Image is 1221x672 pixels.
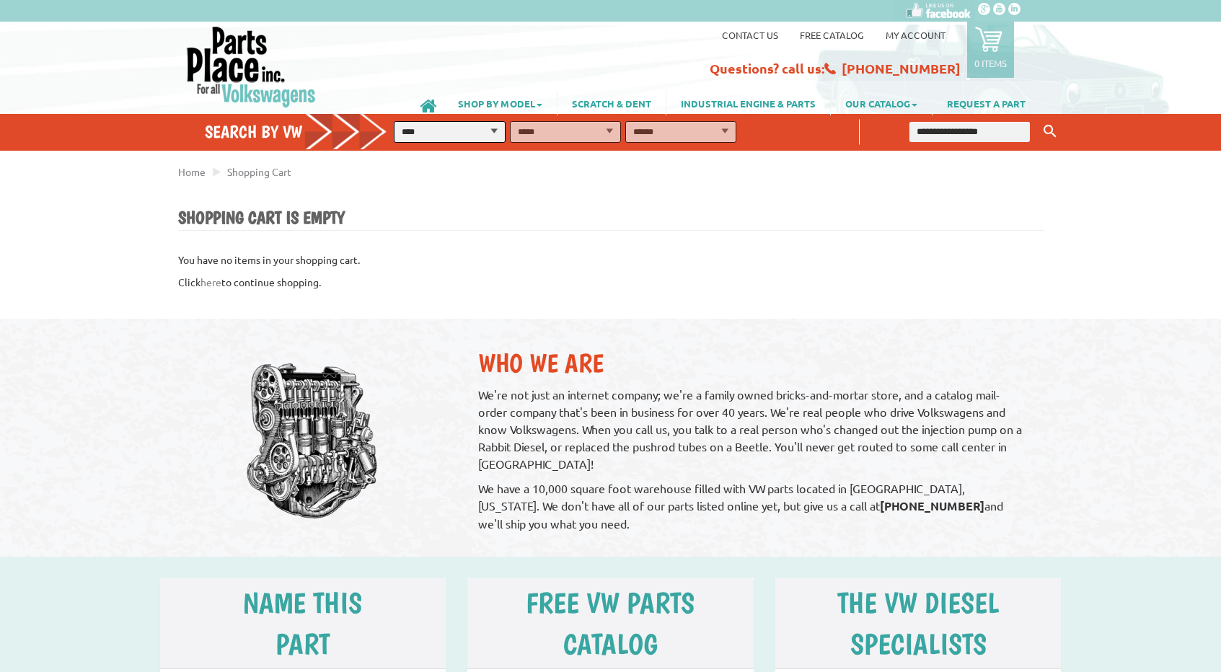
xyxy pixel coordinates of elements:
[178,165,206,178] a: Home
[974,57,1007,69] p: 0 items
[178,275,1044,290] p: Click to continue shopping.
[178,252,1044,268] p: You have no items in your shopping cart.
[178,207,1044,231] h1: Shopping Cart is Empty
[933,91,1040,115] a: REQUEST A PART
[1039,120,1061,143] button: Keyword Search
[666,91,830,115] a: INDUSTRIAL ENGINE & PARTS
[793,627,1044,661] h5: Specialists
[185,25,317,108] img: Parts Place Inc!
[205,121,402,142] h4: Search by VW
[478,386,1028,472] p: We're not just an internet company; we're a family owned bricks-and-mortar store, and a catalog m...
[177,627,429,661] h5: part
[793,585,1044,620] h5: The VW Diesel
[886,29,945,41] a: My Account
[485,585,736,620] h5: free vw parts
[722,29,778,41] a: Contact us
[444,91,557,115] a: SHOP BY MODEL
[478,479,1028,532] p: We have a 10,000 square foot warehouse filled with VW parts located in [GEOGRAPHIC_DATA], [US_STA...
[831,91,932,115] a: OUR CATALOG
[557,91,666,115] a: SCRATCH & DENT
[200,275,221,288] a: here
[800,29,864,41] a: Free Catalog
[177,585,429,620] h5: Name this
[967,22,1014,78] a: 0 items
[880,498,984,513] strong: [PHONE_NUMBER]
[227,165,291,178] a: Shopping Cart
[478,348,1028,379] h2: Who We Are
[485,627,736,661] h5: catalog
